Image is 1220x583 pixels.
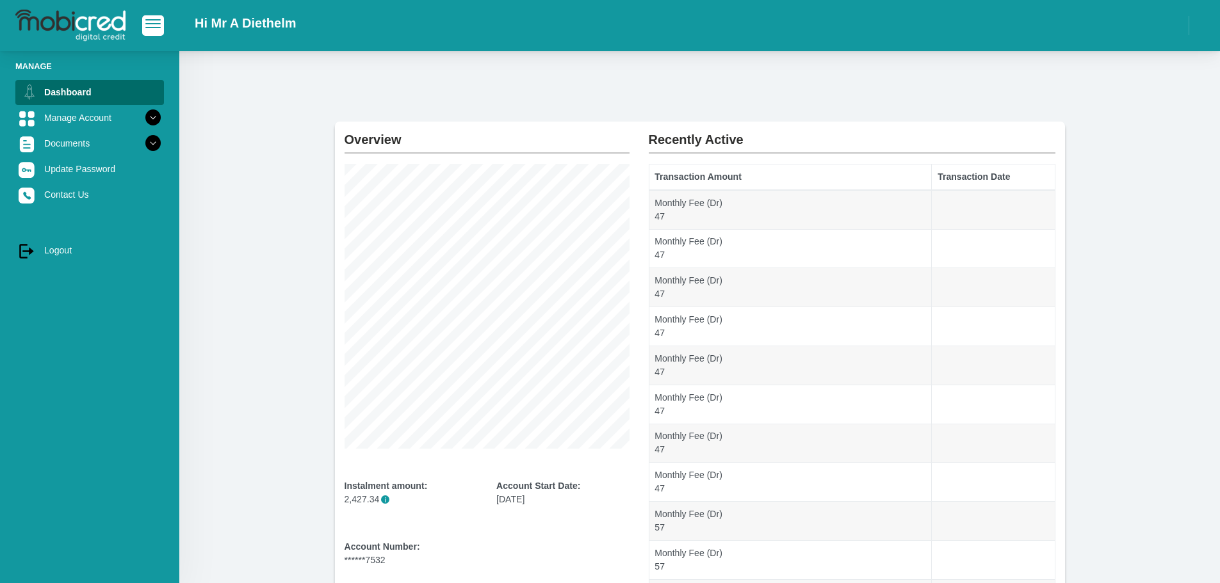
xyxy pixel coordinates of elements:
[345,493,478,506] p: 2,427.34
[345,481,428,491] b: Instalment amount:
[15,131,164,156] a: Documents
[496,481,580,491] b: Account Start Date:
[649,541,932,580] td: Monthly Fee (Dr) 57
[649,122,1055,147] h2: Recently Active
[649,190,932,229] td: Monthly Fee (Dr) 47
[381,495,389,504] span: i
[649,424,932,463] td: Monthly Fee (Dr) 47
[496,479,630,506] div: [DATE]
[345,541,420,552] b: Account Number:
[15,238,164,262] a: Logout
[195,15,297,31] h2: Hi Mr A Diethelm
[15,10,126,42] img: logo-mobicred.svg
[649,307,932,346] td: Monthly Fee (Dr) 47
[649,164,932,190] th: Transaction Amount
[15,157,164,181] a: Update Password
[649,463,932,502] td: Monthly Fee (Dr) 47
[649,346,932,385] td: Monthly Fee (Dr) 47
[649,268,932,307] td: Monthly Fee (Dr) 47
[345,122,630,147] h2: Overview
[15,80,164,104] a: Dashboard
[649,502,932,541] td: Monthly Fee (Dr) 57
[649,385,932,424] td: Monthly Fee (Dr) 47
[649,229,932,268] td: Monthly Fee (Dr) 47
[932,164,1055,190] th: Transaction Date
[15,60,164,72] li: Manage
[15,106,164,130] a: Manage Account
[15,182,164,207] a: Contact Us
